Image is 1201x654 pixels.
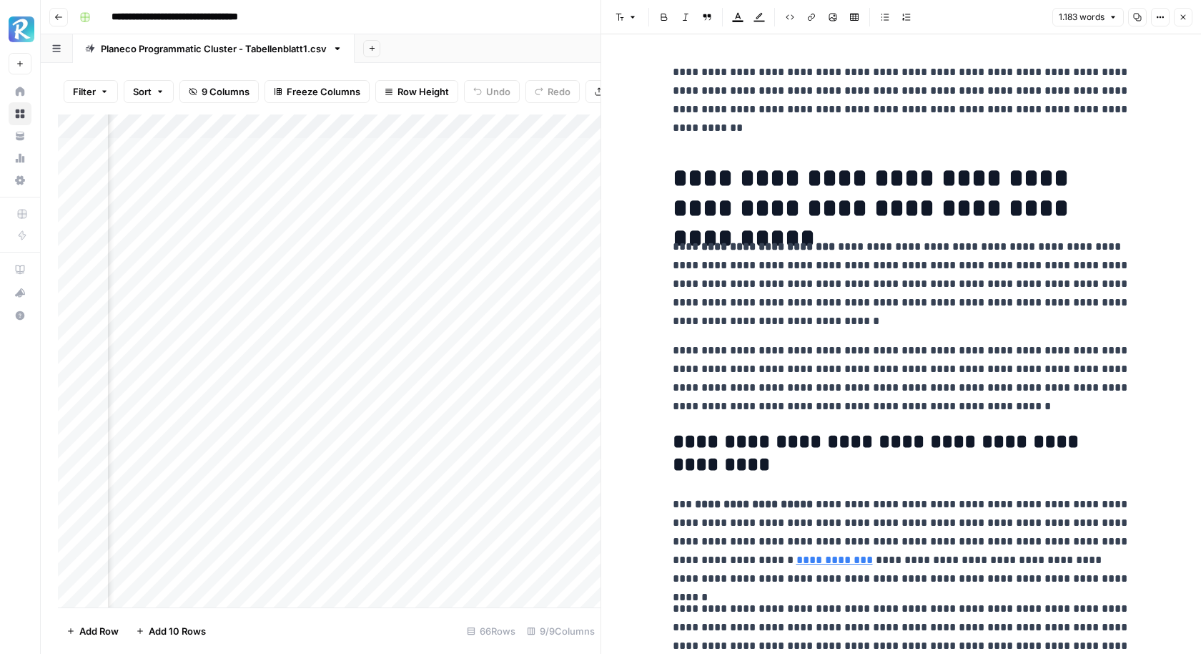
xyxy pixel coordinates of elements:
div: 9/9 Columns [521,620,600,643]
span: Add Row [79,624,119,638]
button: 1.183 words [1052,8,1124,26]
span: 1.183 words [1059,11,1104,24]
a: AirOps Academy [9,258,31,281]
span: Freeze Columns [287,84,360,99]
a: Browse [9,102,31,125]
button: Filter [64,80,118,103]
span: Filter [73,84,96,99]
button: Sort [124,80,174,103]
span: Add 10 Rows [149,624,206,638]
button: Undo [464,80,520,103]
button: Add 10 Rows [127,620,214,643]
a: Your Data [9,125,31,147]
div: 66 Rows [461,620,521,643]
button: Row Height [375,80,458,103]
img: Radyant Logo [9,16,34,42]
a: Settings [9,169,31,192]
span: Sort [133,84,152,99]
button: What's new? [9,281,31,304]
a: Planeco Programmatic Cluster - Tabellenblatt1.csv [73,34,355,63]
span: Undo [486,84,510,99]
button: Workspace: Radyant [9,11,31,47]
button: Redo [525,80,580,103]
span: Redo [548,84,570,99]
span: Row Height [397,84,449,99]
span: 9 Columns [202,84,249,99]
button: Add Row [58,620,127,643]
button: Freeze Columns [265,80,370,103]
div: Planeco Programmatic Cluster - Tabellenblatt1.csv [101,42,327,56]
button: 9 Columns [179,80,259,103]
div: What's new? [9,282,31,303]
a: Home [9,80,31,103]
a: Usage [9,147,31,170]
button: Help + Support [9,304,31,327]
